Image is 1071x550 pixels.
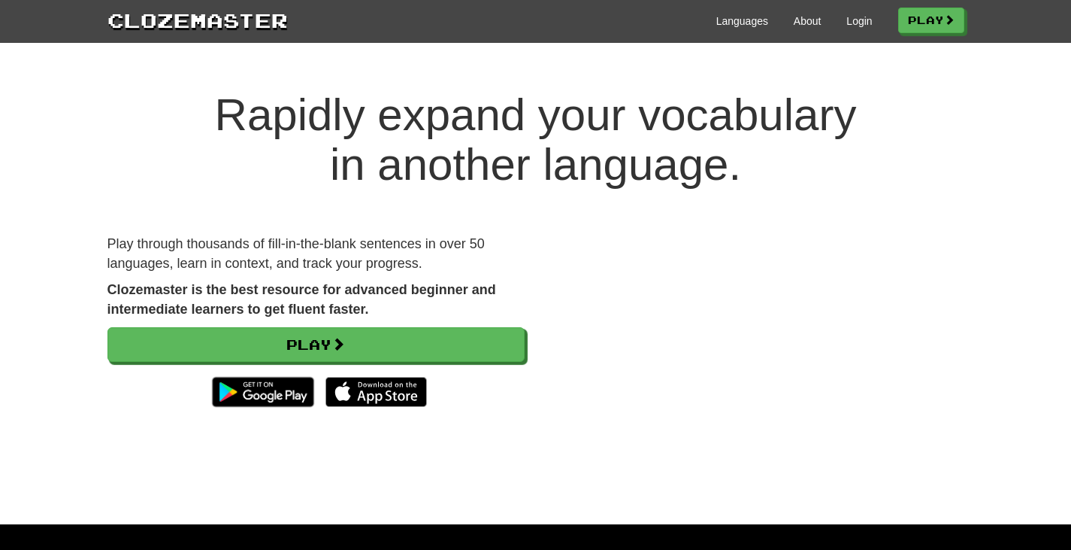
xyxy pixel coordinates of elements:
a: Languages [716,14,768,29]
strong: Clozemaster is the best resource for advanced beginner and intermediate learners to get fluent fa... [107,282,496,317]
a: About [794,14,821,29]
a: Play [898,8,964,33]
img: Download_on_the_App_Store_Badge_US-UK_135x40-25178aeef6eb6b83b96f5f2d004eda3bffbb37122de64afbaef7... [325,377,427,407]
a: Clozemaster [107,6,288,34]
img: Get it on Google Play [204,369,321,415]
a: Login [846,14,872,29]
p: Play through thousands of fill-in-the-blank sentences in over 50 languages, learn in context, and... [107,235,525,273]
a: Play [107,327,525,362]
